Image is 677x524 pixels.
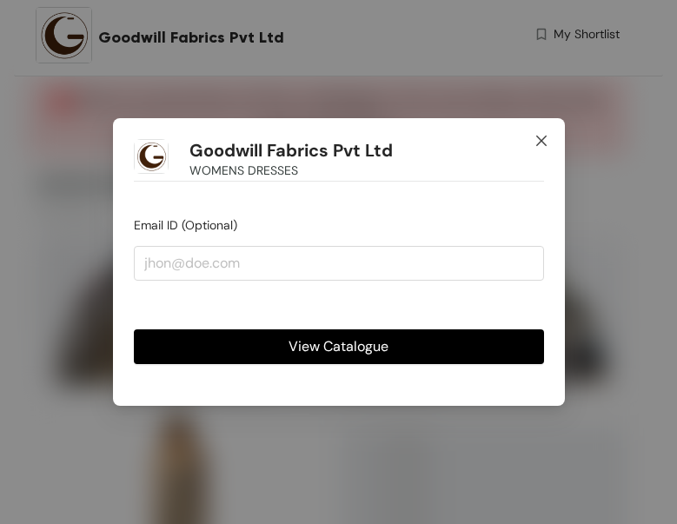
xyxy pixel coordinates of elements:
button: View Catalogue [134,329,544,364]
button: Close [518,118,565,165]
span: close [534,134,548,148]
input: jhon@doe.com [134,246,544,281]
span: Email ID (Optional) [134,217,237,233]
span: WOMENS DRESSES [189,161,298,180]
img: Buyer Portal [134,139,169,174]
h1: Goodwill Fabrics Pvt Ltd [189,140,393,162]
span: View Catalogue [289,335,388,357]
